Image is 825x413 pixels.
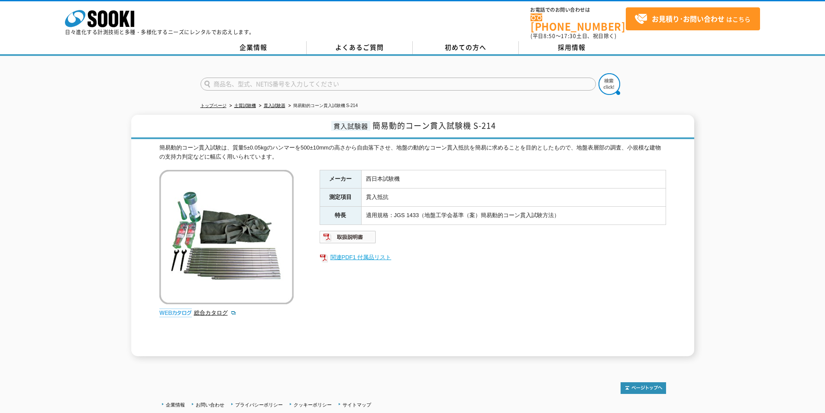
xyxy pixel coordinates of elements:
[65,29,255,35] p: 日々進化する計測技術と多種・多様化するニーズにレンタルでお応えします。
[307,41,413,54] a: よくあるご質問
[159,143,666,162] div: 簡易動的コーン貫入試験は、質量5±0.05kgのハンマーを500±10mmの高さから自由落下させ、地盤の動的なコーン貫入抵抗を簡易に求めることを目的としたもので、地盤表層部の調査、小規模な建物の...
[201,78,596,91] input: 商品名、型式、NETIS番号を入力してください
[519,41,625,54] a: 採用情報
[343,402,371,407] a: サイトマップ
[544,32,556,40] span: 8:50
[235,402,283,407] a: プライバシーポリシー
[652,13,725,24] strong: お見積り･お問い合わせ
[621,382,666,394] img: トップページへ
[413,41,519,54] a: 初めての方へ
[531,32,616,40] span: (平日 ～ 土日、祝日除く)
[159,309,192,317] img: webカタログ
[320,236,376,242] a: 取扱説明書
[361,189,666,207] td: 貫入抵抗
[320,170,361,189] th: メーカー
[194,309,236,316] a: 総合カタログ
[320,189,361,207] th: 測定項目
[561,32,576,40] span: 17:30
[531,13,626,31] a: [PHONE_NUMBER]
[445,42,486,52] span: 初めての方へ
[372,120,496,131] span: 簡易動的コーン貫入試験機 S-214
[159,170,294,304] img: 簡易動的コーン貫入試験機 S-214
[264,103,285,108] a: 貫入試験器
[626,7,760,30] a: お見積り･お問い合わせはこちら
[320,207,361,225] th: 特長
[320,230,376,244] img: 取扱説明書
[634,13,751,26] span: はこちら
[201,41,307,54] a: 企業情報
[331,121,370,131] span: 貫入試験器
[294,402,332,407] a: クッキーポリシー
[361,207,666,225] td: 適用規格：JGS 1433（地盤工学会基準（案）簡易動的コーン貫入試験方法）
[599,73,620,95] img: btn_search.png
[361,170,666,189] td: 西日本試験機
[531,7,626,13] span: お電話でのお問い合わせは
[234,103,256,108] a: 土質試験機
[320,252,666,263] a: 関連PDF1 付属品リスト
[287,101,358,111] li: 簡易動的コーン貫入試験機 S-214
[196,402,224,407] a: お問い合わせ
[166,402,185,407] a: 企業情報
[201,103,226,108] a: トップページ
